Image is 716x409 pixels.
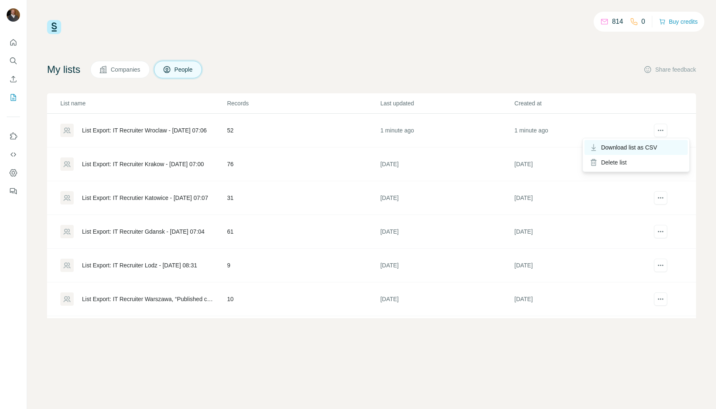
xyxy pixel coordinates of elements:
button: Quick start [7,35,20,50]
span: Companies [111,65,141,74]
button: Use Surfe API [7,147,20,162]
p: 814 [612,17,623,27]
button: Dashboard [7,165,20,180]
td: [DATE] [380,316,514,350]
button: actions [654,191,667,204]
td: 76 [226,147,380,181]
td: [DATE] [514,316,648,350]
td: [DATE] [514,147,648,181]
td: [DATE] [380,215,514,249]
td: 25 [226,316,380,350]
div: List Export: IT Recruiter Wroclaw - [DATE] 07:06 [82,126,207,135]
button: Feedback [7,184,20,199]
td: 31 [226,181,380,215]
td: [DATE] [380,249,514,282]
td: [DATE] [380,282,514,316]
div: Delete list [584,155,688,170]
h4: My lists [47,63,80,76]
button: actions [654,259,667,272]
div: List Export: IT Recruiter Warszawa, “Published content in the last 30 days” - [DATE] 07:37 [82,295,213,303]
td: 10 [226,282,380,316]
button: actions [654,225,667,238]
button: Enrich CSV [7,72,20,87]
div: List Export: IT Recruiter Lodz - [DATE] 08:31 [82,261,197,269]
button: Share feedback [644,65,696,74]
td: [DATE] [380,147,514,181]
p: Created at [515,99,648,107]
td: 1 minute ago [380,114,514,147]
td: 52 [226,114,380,147]
span: Download list as CSV [601,143,657,152]
div: List Export: IT Recruiter Gdansk - [DATE] 07:04 [82,227,204,236]
td: [DATE] [514,215,648,249]
button: actions [654,124,667,137]
p: Records [227,99,379,107]
p: List name [60,99,226,107]
div: List Export: IT Recrutier Katowice - [DATE] 07:07 [82,194,208,202]
img: Surfe Logo [47,20,61,34]
button: actions [654,292,667,306]
span: People [174,65,194,74]
td: 61 [226,215,380,249]
p: Last updated [380,99,514,107]
td: 9 [226,249,380,282]
td: [DATE] [514,181,648,215]
td: 1 minute ago [514,114,648,147]
button: My lists [7,90,20,105]
div: List Export: IT Recruiter Krakow - [DATE] 07:00 [82,160,204,168]
p: 0 [641,17,645,27]
button: Use Surfe on LinkedIn [7,129,20,144]
td: [DATE] [380,181,514,215]
button: Buy credits [659,16,698,27]
td: [DATE] [514,282,648,316]
td: [DATE] [514,249,648,282]
img: Avatar [7,8,20,22]
button: Search [7,53,20,68]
